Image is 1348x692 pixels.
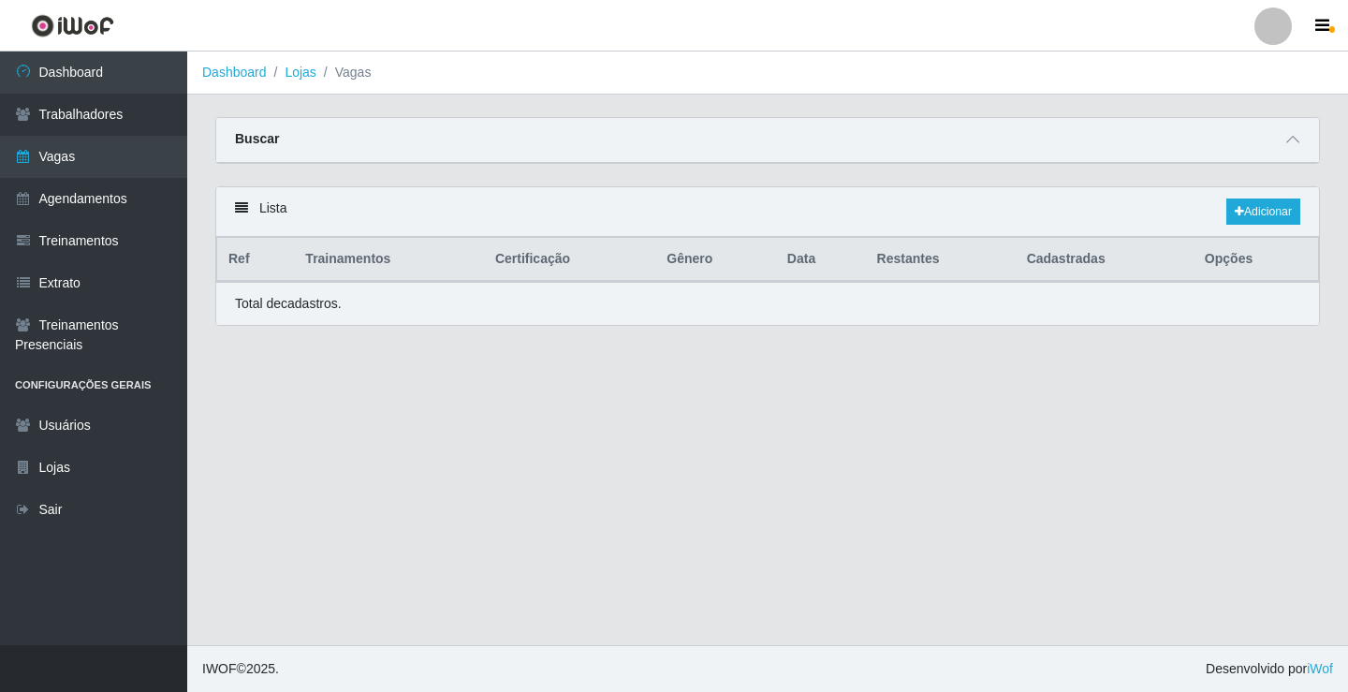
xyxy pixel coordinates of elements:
[235,294,342,314] p: Total de cadastros.
[866,238,1016,282] th: Restantes
[1194,238,1319,282] th: Opções
[484,238,655,282] th: Certificação
[31,14,114,37] img: CoreUI Logo
[1226,199,1300,225] a: Adicionar
[216,187,1319,237] div: Lista
[202,661,237,676] span: IWOF
[285,65,315,80] a: Lojas
[1016,238,1194,282] th: Cadastradas
[202,65,267,80] a: Dashboard
[1206,659,1333,679] span: Desenvolvido por
[202,659,279,679] span: © 2025 .
[776,238,866,282] th: Data
[655,238,776,282] th: Gênero
[1307,661,1333,676] a: iWof
[235,131,279,146] strong: Buscar
[294,238,484,282] th: Trainamentos
[187,52,1348,95] nav: breadcrumb
[217,238,295,282] th: Ref
[316,63,372,82] li: Vagas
